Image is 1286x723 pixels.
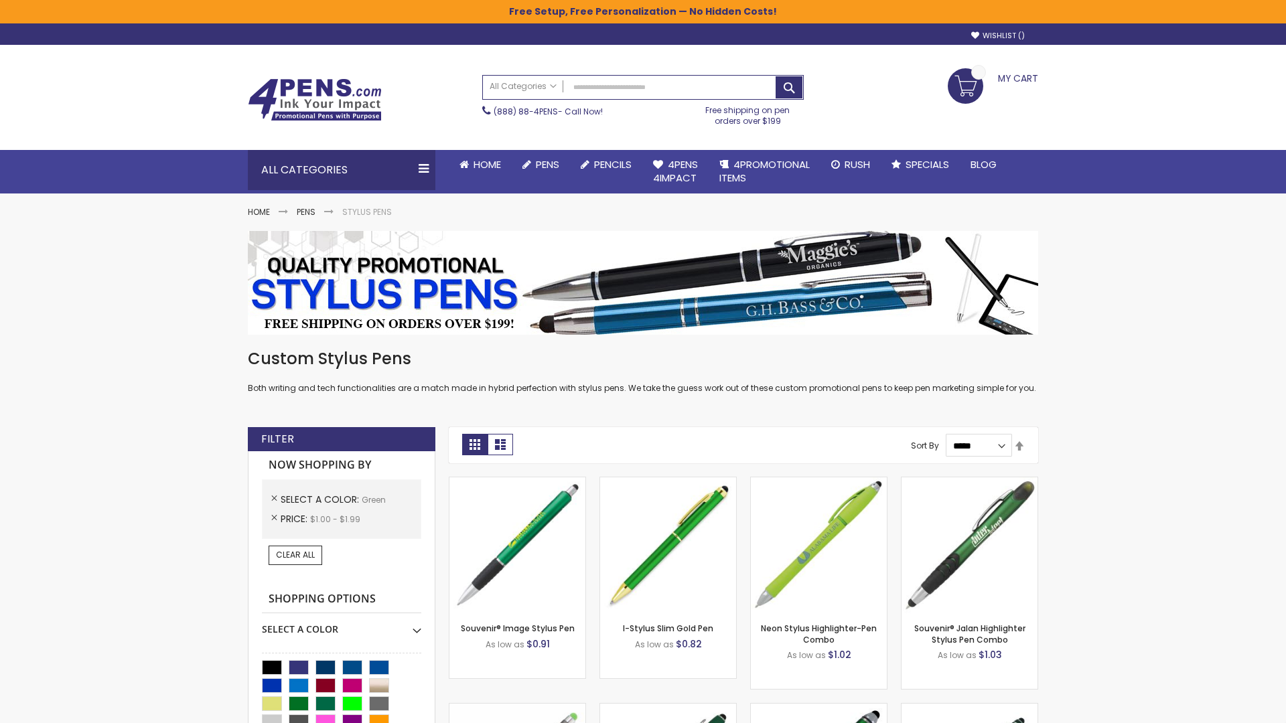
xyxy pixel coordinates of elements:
[474,157,501,171] span: Home
[635,639,674,650] span: As low as
[902,703,1038,714] a: Colter Stylus Twist Metal Pen-Green
[486,639,524,650] span: As low as
[342,206,392,218] strong: Stylus Pens
[642,150,709,193] a: 4Pens4impact
[262,451,421,479] strong: Now Shopping by
[820,150,881,179] a: Rush
[526,637,550,651] span: $0.91
[483,76,563,98] a: All Categories
[751,477,887,613] img: Neon Stylus Highlighter-Pen Combo-Green
[600,477,736,613] img: I-Stylus Slim Gold-Green
[881,150,960,179] a: Specials
[536,157,559,171] span: Pens
[248,348,1038,394] div: Both writing and tech functionalities are a match made in hybrid perfection with stylus pens. We ...
[449,477,585,613] img: Souvenir® Image Stylus Pen-Green
[449,703,585,714] a: Islander Softy Gel with Stylus - ColorJet Imprint-Green
[269,546,322,564] a: Clear All
[281,493,362,506] span: Select A Color
[449,150,512,179] a: Home
[362,494,386,505] span: Green
[761,623,877,645] a: Neon Stylus Highlighter-Pen Combo
[248,206,270,218] a: Home
[594,157,632,171] span: Pencils
[676,637,702,651] span: $0.82
[751,477,887,488] a: Neon Stylus Highlighter-Pen Combo-Green
[276,549,315,560] span: Clear All
[911,440,939,451] label: Sort By
[461,623,575,634] a: Souvenir® Image Stylus Pen
[902,477,1038,613] img: Souvenir® Jalan Highlighter Stylus Pen Combo-Green
[248,231,1038,335] img: Stylus Pens
[297,206,315,218] a: Pens
[709,150,820,193] a: 4PROMOTIONALITEMS
[938,649,977,661] span: As low as
[600,703,736,714] a: Custom Soft Touch® Metal Pens with Stylus-Green
[512,150,570,179] a: Pens
[979,648,1002,661] span: $1.03
[902,477,1038,488] a: Souvenir® Jalan Highlighter Stylus Pen Combo-Green
[600,477,736,488] a: I-Stylus Slim Gold-Green
[490,81,557,92] span: All Categories
[248,150,435,190] div: All Categories
[960,150,1007,179] a: Blog
[719,157,810,185] span: 4PROMOTIONAL ITEMS
[494,106,603,117] span: - Call Now!
[262,613,421,636] div: Select A Color
[281,512,310,526] span: Price
[248,78,382,121] img: 4Pens Custom Pens and Promotional Products
[262,585,421,614] strong: Shopping Options
[787,649,826,661] span: As low as
[623,623,713,634] a: I-Stylus Slim Gold Pen
[248,348,1038,370] h1: Custom Stylus Pens
[971,31,1025,41] a: Wishlist
[906,157,949,171] span: Specials
[914,623,1025,645] a: Souvenir® Jalan Highlighter Stylus Pen Combo
[494,106,558,117] a: (888) 88-4PENS
[570,150,642,179] a: Pencils
[462,434,488,455] strong: Grid
[971,157,997,171] span: Blog
[828,648,851,661] span: $1.02
[653,157,698,185] span: 4Pens 4impact
[310,513,360,525] span: $1.00 - $1.99
[261,432,294,447] strong: Filter
[449,477,585,488] a: Souvenir® Image Stylus Pen-Green
[751,703,887,714] a: Kyra Pen with Stylus and Flashlight-Green
[692,100,804,127] div: Free shipping on pen orders over $199
[845,157,870,171] span: Rush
